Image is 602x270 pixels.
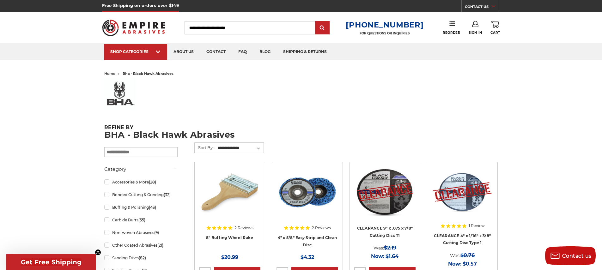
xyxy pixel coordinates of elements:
span: bha - black hawk abrasives [123,71,173,76]
a: CLEARANCE 9" x .075 x 7/8" Cutting Disc T1 [354,167,416,248]
h1: BHA - Black Hawk Abrasives [104,130,498,139]
button: Close teaser [95,249,101,255]
span: $0.57 [463,261,477,267]
span: $2.19 [384,245,396,251]
a: about us [167,44,200,60]
a: Non-woven Abrasives [104,227,178,238]
h5: Refine by [104,124,178,134]
span: Sign In [469,31,482,35]
div: Was: [432,251,493,260]
div: Was: [354,243,416,252]
span: (55) [138,218,145,222]
a: blog [253,44,277,60]
span: Get Free Shipping [21,258,82,266]
p: FOR QUESTIONS OR INQUIRIES [346,31,423,35]
span: Contact us [562,253,592,259]
a: CONTACT US [465,3,500,12]
span: (32) [164,192,171,197]
select: Sort By: [216,143,264,153]
span: $4.32 [301,254,314,260]
a: Sanding Discs [104,252,178,263]
span: Now: [371,253,384,259]
span: Reorder [443,31,460,35]
a: Accessories & More [104,177,178,188]
span: (43) [149,205,156,210]
a: [PHONE_NUMBER] [346,20,423,29]
img: bha%20logo_1578506219__73569.original.jpg [104,78,136,110]
a: contact [200,44,232,60]
span: (82) [139,255,146,260]
img: 8 inch single handle buffing wheel rake [199,167,260,217]
a: faq [232,44,253,60]
a: Buffing & Polishing [104,202,178,213]
a: shipping & returns [277,44,333,60]
h5: Category [104,165,178,173]
span: $1.64 [386,253,398,259]
div: SHOP CATEGORIES [110,49,161,54]
a: 8 inch single handle buffing wheel rake [199,167,260,248]
span: Cart [490,31,500,35]
a: Reorder [443,21,460,34]
img: 4" x 5/8" easy strip and clean discs [277,167,338,217]
a: Bonded Cutting & Grinding [104,189,178,200]
span: Now: [448,261,461,267]
a: Cart [490,21,500,35]
img: CLEARANCE 9" x .075 x 7/8" Cutting Disc T1 [354,167,416,217]
img: CLEARANCE 4" x 1/16" x 3/8" Cutting Disc [432,167,493,217]
div: Get Free ShippingClose teaser [6,254,96,270]
a: Carbide Burrs [104,214,178,225]
a: home [104,71,115,76]
label: Sort By: [195,143,214,152]
span: $20.99 [221,254,238,260]
img: Empire Abrasives [102,15,165,40]
span: (28) [149,180,156,184]
input: Submit [316,22,329,34]
span: (9) [154,230,159,235]
a: CLEARANCE 4" x 1/16" x 3/8" Cutting Disc [432,167,493,248]
span: $0.76 [460,252,475,258]
a: Other Coated Abrasives [104,240,178,251]
a: 4" x 5/8" easy strip and clean discs [277,167,338,248]
button: Contact us [545,246,596,265]
span: (21) [157,243,163,248]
